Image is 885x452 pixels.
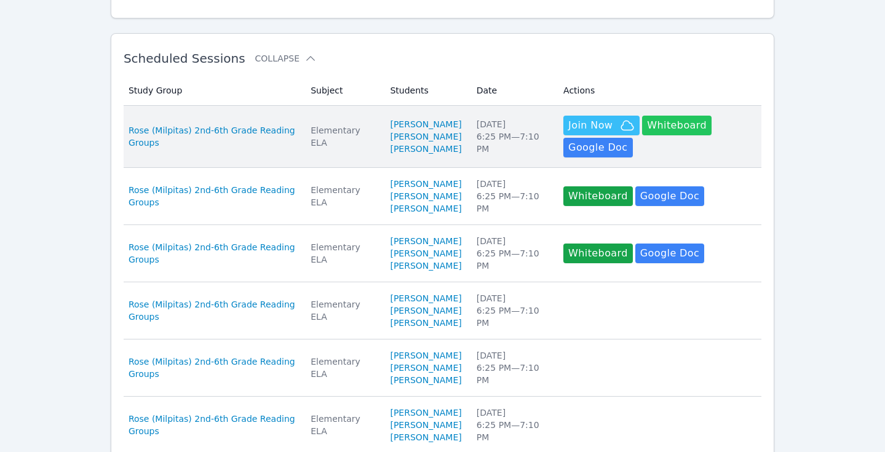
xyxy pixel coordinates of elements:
a: Rose (Milpitas) 2nd-6th Grade Reading Groups [129,298,296,323]
a: Rose (Milpitas) 2nd-6th Grade Reading Groups [129,124,296,149]
a: Rose (Milpitas) 2nd-6th Grade Reading Groups [129,355,296,380]
button: Whiteboard [642,116,712,135]
th: Study Group [124,76,303,106]
a: [PERSON_NAME] [390,362,461,374]
a: Google Doc [635,244,704,263]
div: Elementary ELA [311,184,375,208]
a: [PERSON_NAME] [390,374,461,386]
a: [PERSON_NAME] [390,178,461,190]
a: [PERSON_NAME] [390,292,461,304]
a: [PERSON_NAME] [390,247,461,260]
a: [PERSON_NAME] [390,190,461,202]
div: Elementary ELA [311,241,375,266]
a: Rose (Milpitas) 2nd-6th Grade Reading Groups [129,413,296,437]
a: [PERSON_NAME] [390,130,461,143]
span: Join Now [568,118,613,133]
th: Subject [303,76,383,106]
div: Elementary ELA [311,355,375,380]
tr: Rose (Milpitas) 2nd-6th Grade Reading GroupsElementary ELA[PERSON_NAME][PERSON_NAME][PERSON_NAME]... [124,339,761,397]
div: Elementary ELA [311,413,375,437]
div: [DATE] 6:25 PM — 7:10 PM [477,292,549,329]
div: [DATE] 6:25 PM — 7:10 PM [477,349,549,386]
a: [PERSON_NAME] [390,431,461,443]
a: Google Doc [635,186,704,206]
a: [PERSON_NAME] [390,202,461,215]
button: Join Now [563,116,640,135]
button: Whiteboard [563,244,633,263]
a: [PERSON_NAME] [390,349,461,362]
div: Elementary ELA [311,298,375,323]
tr: Rose (Milpitas) 2nd-6th Grade Reading GroupsElementary ELA[PERSON_NAME][PERSON_NAME][PERSON_NAME]... [124,106,761,168]
div: [DATE] 6:25 PM — 7:10 PM [477,406,549,443]
div: Elementary ELA [311,124,375,149]
div: [DATE] 6:25 PM — 7:10 PM [477,118,549,155]
a: [PERSON_NAME] [390,235,461,247]
a: [PERSON_NAME] [390,143,461,155]
a: [PERSON_NAME] [390,406,461,419]
th: Date [469,76,556,106]
button: Collapse [255,52,317,65]
a: [PERSON_NAME] [390,304,461,317]
span: Scheduled Sessions [124,51,245,66]
a: [PERSON_NAME] [390,317,461,329]
div: [DATE] 6:25 PM — 7:10 PM [477,235,549,272]
a: Rose (Milpitas) 2nd-6th Grade Reading Groups [129,241,296,266]
a: Rose (Milpitas) 2nd-6th Grade Reading Groups [129,184,296,208]
a: [PERSON_NAME] [390,118,461,130]
a: [PERSON_NAME] [390,260,461,272]
th: Actions [556,76,761,106]
div: [DATE] 6:25 PM — 7:10 PM [477,178,549,215]
a: Google Doc [563,138,632,157]
tr: Rose (Milpitas) 2nd-6th Grade Reading GroupsElementary ELA[PERSON_NAME][PERSON_NAME][PERSON_NAME]... [124,225,761,282]
tr: Rose (Milpitas) 2nd-6th Grade Reading GroupsElementary ELA[PERSON_NAME][PERSON_NAME][PERSON_NAME]... [124,282,761,339]
a: [PERSON_NAME] [390,419,461,431]
tr: Rose (Milpitas) 2nd-6th Grade Reading GroupsElementary ELA[PERSON_NAME][PERSON_NAME][PERSON_NAME]... [124,168,761,225]
button: Whiteboard [563,186,633,206]
th: Students [383,76,469,106]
